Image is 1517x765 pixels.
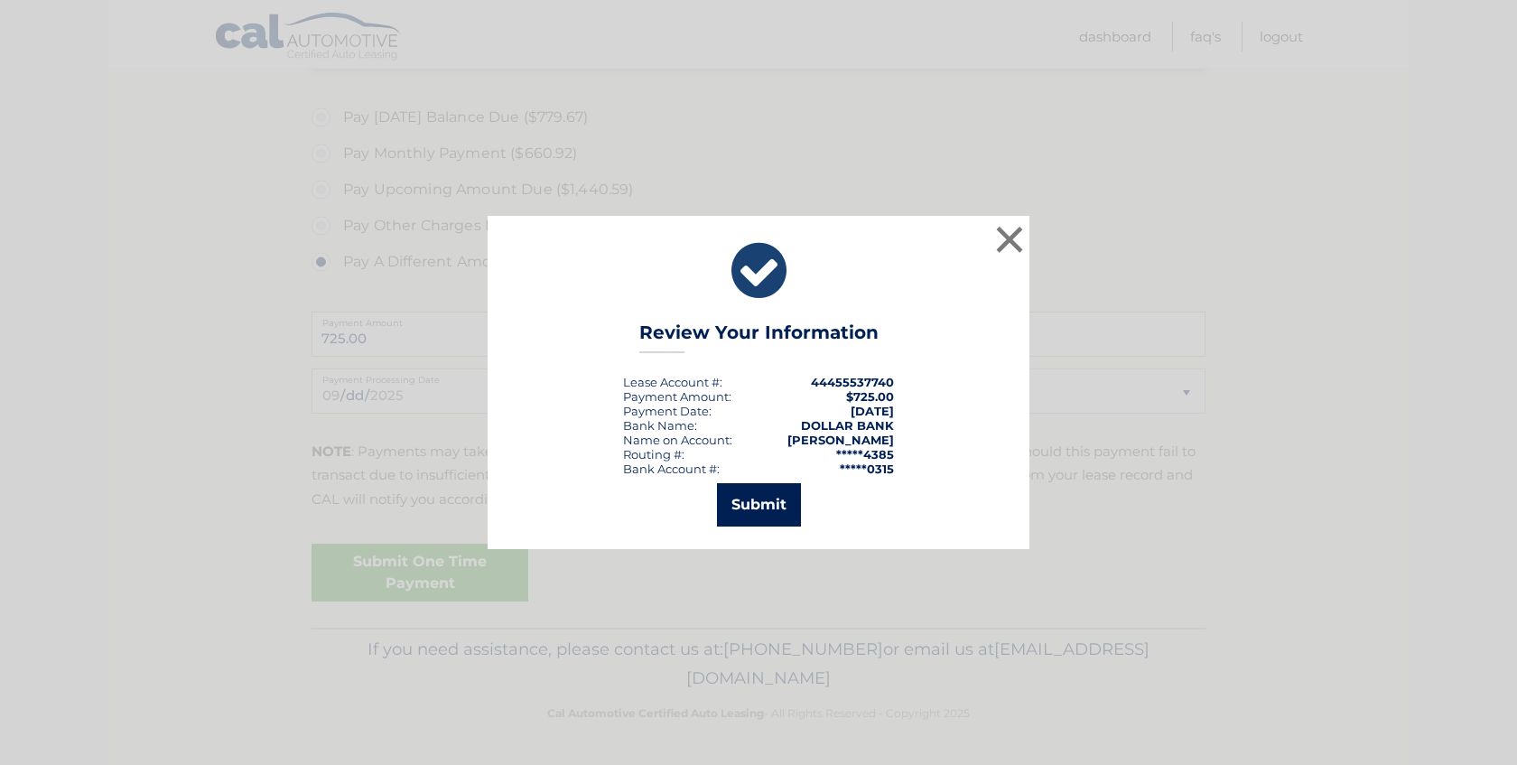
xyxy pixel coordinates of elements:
[623,447,684,462] div: Routing #:
[851,404,894,418] span: [DATE]
[623,462,720,476] div: Bank Account #:
[846,389,894,404] span: $725.00
[623,404,709,418] span: Payment Date
[811,375,894,389] strong: 44455537740
[623,389,731,404] div: Payment Amount:
[717,483,801,527] button: Submit
[623,375,722,389] div: Lease Account #:
[801,418,894,433] strong: DOLLAR BANK
[639,322,879,353] h3: Review Your Information
[623,418,697,433] div: Bank Name:
[623,404,712,418] div: :
[787,433,894,447] strong: [PERSON_NAME]
[623,433,732,447] div: Name on Account:
[991,221,1028,257] button: ×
